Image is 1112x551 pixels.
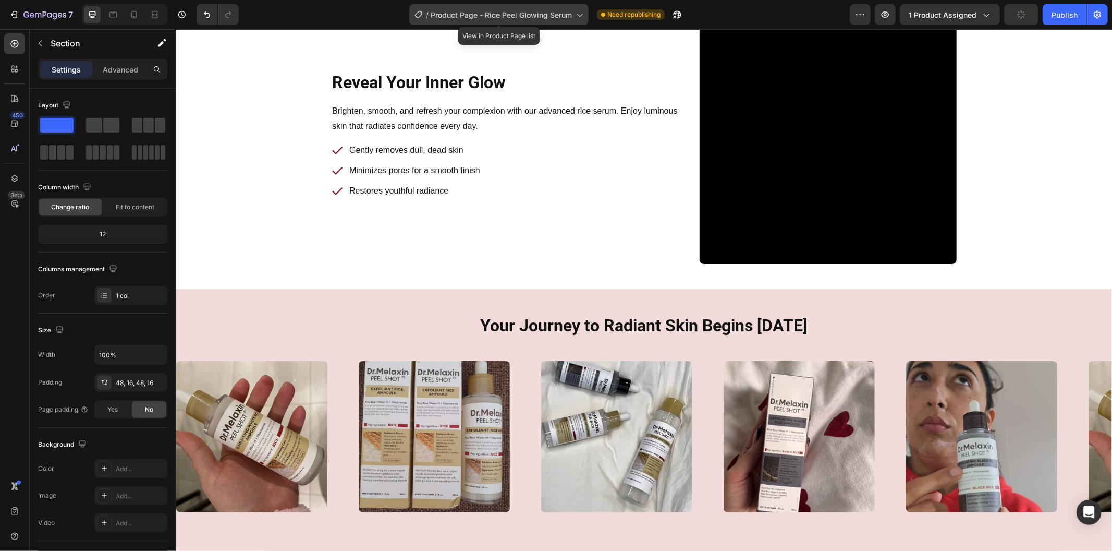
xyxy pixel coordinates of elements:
[52,64,81,75] p: Settings
[4,4,78,25] button: 7
[183,332,334,483] img: [object Object]
[68,8,73,21] p: 7
[145,405,153,414] span: No
[909,9,976,20] span: 1 product assigned
[52,202,90,212] span: Change ratio
[40,227,165,242] div: 12
[38,324,66,338] div: Size
[730,332,882,483] img: [object Object]
[38,405,89,414] div: Page padding
[107,405,118,414] span: Yes
[38,378,62,387] div: Padding
[116,464,165,474] div: Add...
[51,37,136,50] p: Section
[164,285,773,309] h2: Your Journey to Radiant Skin Begins [DATE]
[365,332,517,483] img: [object Object]
[548,332,699,483] img: [object Object]
[38,350,55,360] div: Width
[197,4,239,25] div: Undo/Redo
[38,491,56,500] div: Image
[38,464,54,473] div: Color
[8,191,25,199] div: Beta
[95,345,167,364] input: Auto
[116,291,165,301] div: 1 col
[1052,9,1078,20] div: Publish
[913,332,1064,483] img: [object Object]
[900,4,1000,25] button: 1 product assigned
[1043,4,1086,25] button: Publish
[176,29,1112,551] iframe: Design area
[103,64,138,75] p: Advanced
[116,492,165,501] div: Add...
[116,519,165,528] div: Add...
[38,99,73,113] div: Layout
[431,9,572,20] span: Product Page - Rice Peel Glowing Serum
[1,332,152,483] img: [object Object]
[38,518,55,528] div: Video
[607,10,661,19] span: Need republishing
[116,202,154,212] span: Fit to content
[38,262,119,277] div: Columns management
[116,378,165,388] div: 48, 16, 48, 16
[38,291,55,300] div: Order
[10,111,25,119] div: 450
[426,9,429,20] span: /
[38,181,93,195] div: Column width
[1077,500,1102,525] div: Open Intercom Messenger
[38,438,89,452] div: Background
